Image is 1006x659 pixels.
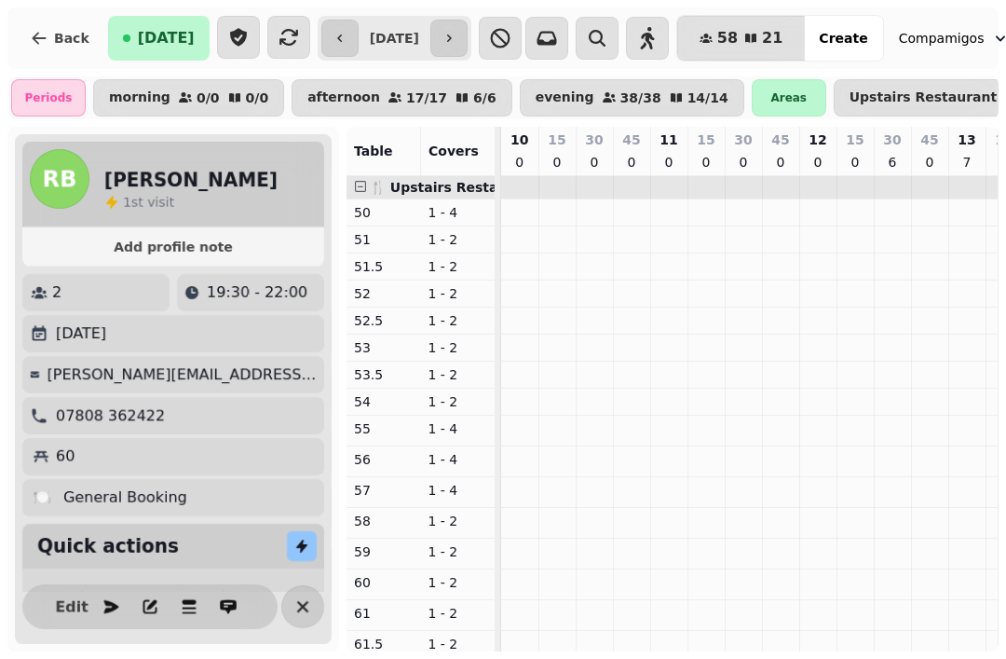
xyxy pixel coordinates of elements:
[61,599,83,614] span: Edit
[848,153,863,172] p: 0
[677,16,806,61] button: 5821
[752,79,826,117] div: Areas
[354,573,414,592] p: 60
[428,230,488,249] p: 1 - 2
[354,257,414,276] p: 51.5
[428,392,488,411] p: 1 - 2
[428,338,488,357] p: 1 - 2
[354,542,414,561] p: 59
[428,284,488,303] p: 1 - 2
[428,257,488,276] p: 1 - 2
[53,588,90,625] button: Edit
[52,281,61,304] p: 2
[354,481,414,500] p: 57
[717,31,738,46] span: 58
[354,450,414,469] p: 56
[354,284,414,303] p: 52
[131,195,147,210] span: st
[620,91,661,104] p: 38 / 38
[804,16,882,61] button: Create
[899,29,985,48] span: Compamigos
[819,32,867,45] span: Create
[622,130,640,149] p: 45
[659,130,677,149] p: 11
[958,130,975,149] p: 13
[354,635,414,653] p: 61.5
[354,203,414,222] p: 50
[11,79,86,117] div: Periods
[428,542,488,561] p: 1 - 2
[354,365,414,384] p: 53.5
[587,153,602,172] p: 0
[959,153,974,172] p: 7
[920,130,938,149] p: 45
[354,512,414,530] p: 58
[428,144,479,158] span: Covers
[197,91,220,104] p: 0 / 0
[109,90,170,105] p: morning
[34,487,52,509] p: 🍽️
[30,235,317,259] button: Add profile note
[354,144,393,158] span: Table
[37,533,179,559] h2: Quick actions
[885,153,900,172] p: 6
[307,90,380,105] p: afternoon
[45,240,302,254] span: Add profile note
[108,16,210,61] button: [DATE]
[15,16,104,61] button: Back
[354,230,414,249] p: 51
[428,450,488,469] p: 1 - 4
[428,512,488,530] p: 1 - 2
[922,153,937,172] p: 0
[428,635,488,653] p: 1 - 2
[292,79,512,117] button: afternoon17/176/6
[104,167,278,193] h2: [PERSON_NAME]
[56,446,75,468] p: 60
[428,573,488,592] p: 1 - 2
[736,153,751,172] p: 0
[520,79,744,117] button: evening38/3814/14
[734,130,752,149] p: 30
[536,90,594,105] p: evening
[809,130,826,149] p: 12
[354,311,414,330] p: 52.5
[138,31,195,46] span: [DATE]
[548,130,565,149] p: 15
[63,487,187,509] p: General Booking
[771,130,789,149] p: 45
[354,338,414,357] p: 53
[810,153,825,172] p: 0
[510,130,528,149] p: 10
[473,91,496,104] p: 6 / 6
[54,32,89,45] span: Back
[697,130,714,149] p: 15
[550,153,564,172] p: 0
[846,130,863,149] p: 15
[56,405,165,427] p: 07808 362422
[123,195,131,210] span: 1
[661,153,676,172] p: 0
[123,193,174,212] p: visit
[354,392,414,411] p: 54
[428,365,488,384] p: 1 - 2
[773,153,788,172] p: 0
[762,31,782,46] span: 21
[428,311,488,330] p: 1 - 2
[428,203,488,222] p: 1 - 4
[699,153,714,172] p: 0
[246,91,269,104] p: 0 / 0
[48,364,317,386] p: [PERSON_NAME][EMAIL_ADDRESS][PERSON_NAME][DOMAIN_NAME]
[687,91,728,104] p: 14 / 14
[56,323,106,345] p: [DATE]
[428,481,488,500] p: 1 - 4
[406,91,447,104] p: 17 / 17
[354,604,414,623] p: 61
[354,419,414,438] p: 55
[370,180,537,195] span: 🍴 Upstairs Restaurant
[93,79,284,117] button: morning0/00/0
[43,168,77,190] span: RB
[512,153,527,172] p: 0
[428,419,488,438] p: 1 - 4
[207,281,307,304] p: 19:30 - 22:00
[428,604,488,623] p: 1 - 2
